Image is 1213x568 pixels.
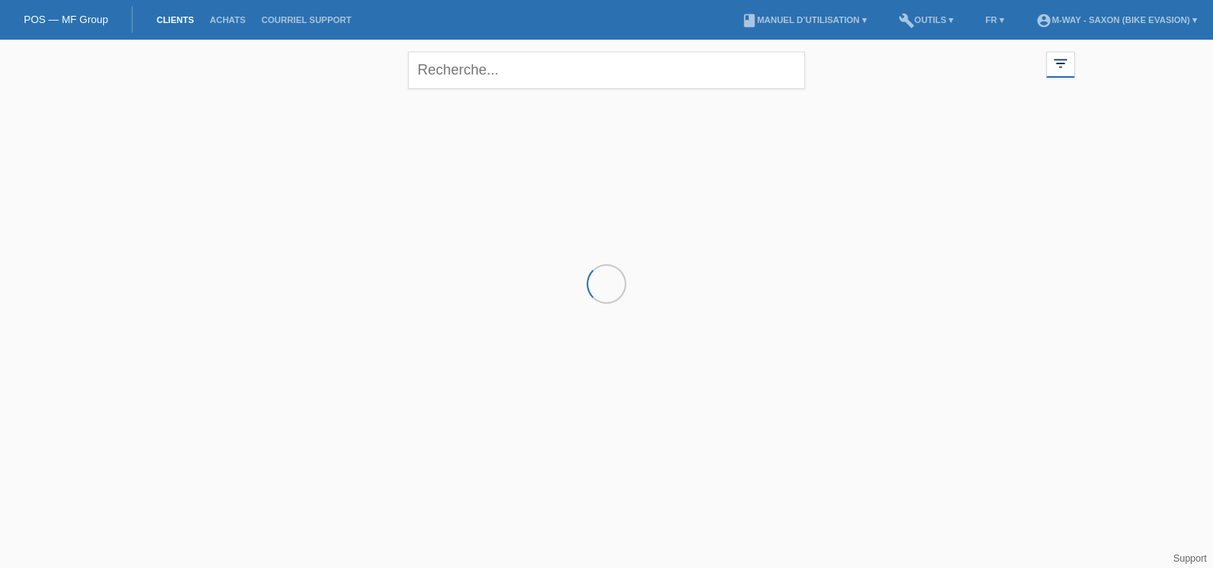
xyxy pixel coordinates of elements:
a: Support [1173,553,1207,564]
a: buildOutils ▾ [891,15,961,25]
i: build [899,13,915,29]
a: POS — MF Group [24,13,108,25]
a: FR ▾ [977,15,1012,25]
a: Clients [148,15,202,25]
a: Courriel Support [253,15,359,25]
a: account_circlem-way - Saxon (Bike Evasion) ▾ [1028,15,1205,25]
a: Achats [202,15,253,25]
i: filter_list [1052,55,1069,72]
i: account_circle [1036,13,1052,29]
div: Vous avez enregistré la mauvaise page de connexion dans vos signets/favoris. Veuillez ne pas enre... [448,42,765,88]
a: bookManuel d’utilisation ▾ [734,15,875,25]
i: book [741,13,757,29]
